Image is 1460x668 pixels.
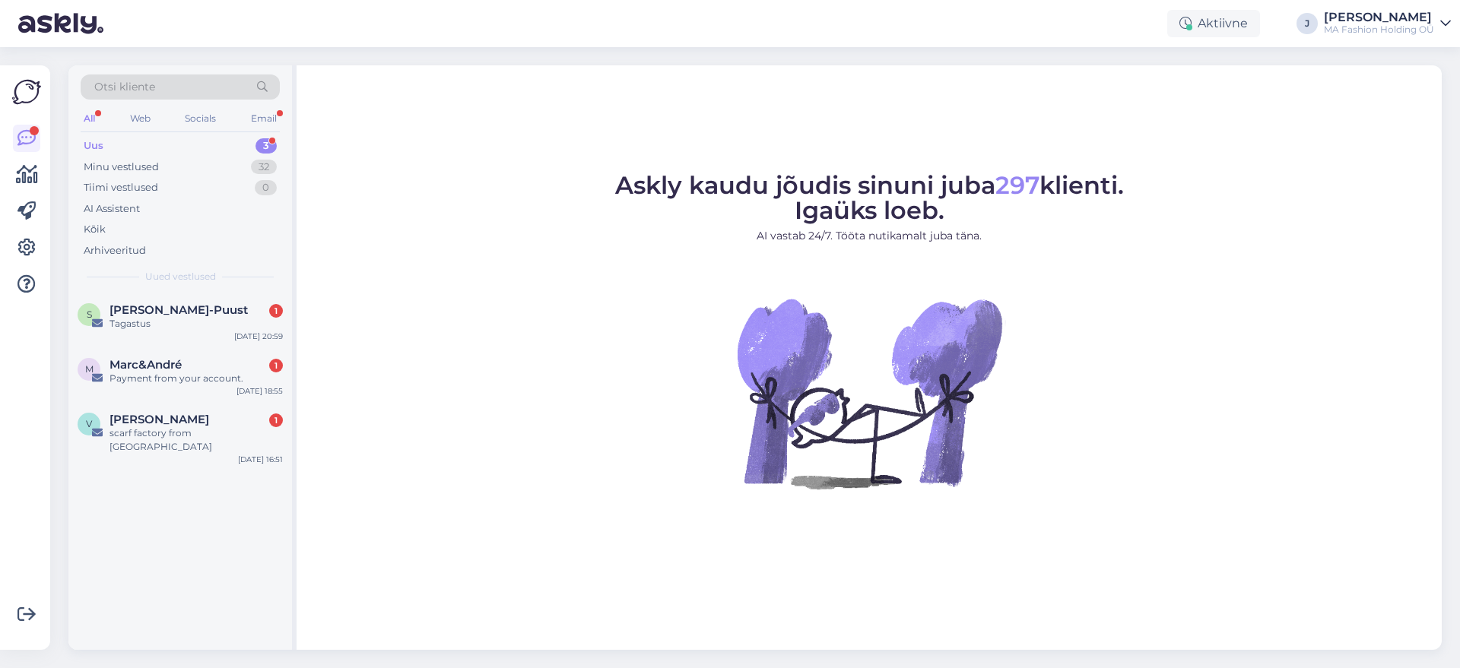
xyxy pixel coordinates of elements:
[84,222,106,237] div: Kõik
[234,331,283,342] div: [DATE] 20:59
[109,303,248,317] span: Stina Mander-Puust
[248,109,280,128] div: Email
[269,359,283,372] div: 1
[255,180,277,195] div: 0
[84,160,159,175] div: Minu vestlused
[238,454,283,465] div: [DATE] 16:51
[84,243,146,258] div: Arhiveeritud
[109,372,283,385] div: Payment from your account.
[251,160,277,175] div: 32
[84,201,140,217] div: AI Assistent
[732,256,1006,530] img: No Chat active
[255,138,277,154] div: 3
[995,170,1039,200] span: 297
[81,109,98,128] div: All
[236,385,283,397] div: [DATE] 18:55
[269,304,283,318] div: 1
[182,109,219,128] div: Socials
[615,170,1124,225] span: Askly kaudu jõudis sinuni juba klienti. Igaüks loeb.
[1297,13,1318,34] div: J
[1167,10,1260,37] div: Aktiivne
[12,78,41,106] img: Askly Logo
[1324,11,1451,36] a: [PERSON_NAME]MA Fashion Holding OÜ
[1324,11,1434,24] div: [PERSON_NAME]
[109,358,182,372] span: Marc&André
[87,309,92,320] span: S
[109,413,209,426] span: vince chen
[84,138,103,154] div: Uus
[109,317,283,331] div: Tagastus
[145,270,216,283] span: Uued vestlused
[615,228,1124,244] p: AI vastab 24/7. Tööta nutikamalt juba täna.
[86,418,92,429] span: v
[269,413,283,427] div: 1
[1324,24,1434,36] div: MA Fashion Holding OÜ
[109,426,283,454] div: scarf factory from [GEOGRAPHIC_DATA]
[94,79,155,95] span: Otsi kliente
[127,109,154,128] div: Web
[85,363,94,375] span: M
[84,180,158,195] div: Tiimi vestlused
